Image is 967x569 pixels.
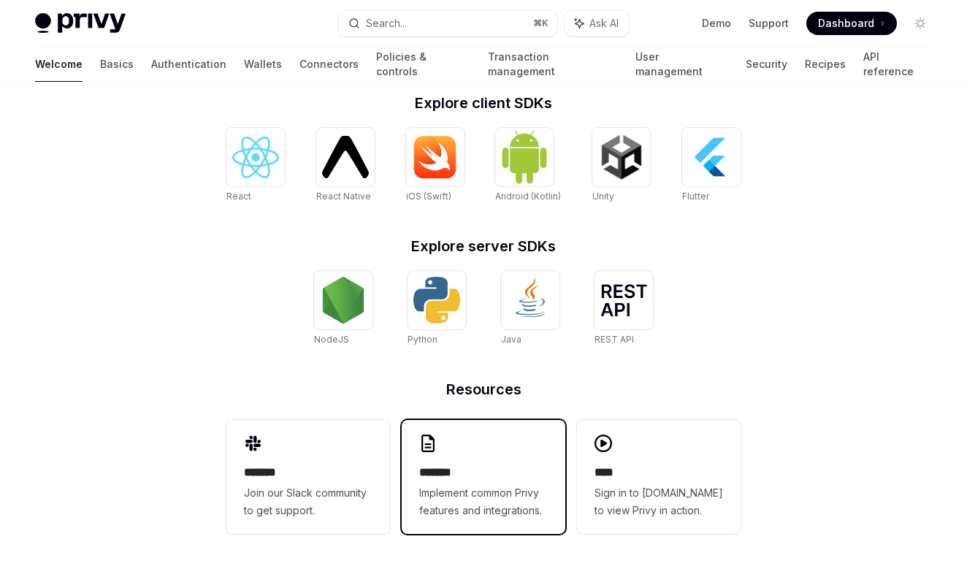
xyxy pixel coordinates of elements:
a: Security [746,47,787,82]
img: light logo [35,13,126,34]
span: Python [408,334,437,345]
button: Toggle dark mode [909,12,932,35]
a: Connectors [299,47,359,82]
span: Sign in to [DOMAIN_NAME] to view Privy in action. [595,484,723,519]
img: iOS (Swift) [412,135,459,179]
a: Demo [702,16,731,31]
a: Support [749,16,789,31]
img: Android (Kotlin) [501,129,548,184]
span: Ask AI [589,16,619,31]
span: Flutter [682,191,709,202]
a: **** **Join our Slack community to get support. [226,420,390,534]
div: Search... [366,15,407,32]
span: React [226,191,251,202]
a: User management [635,47,728,82]
img: NodeJS [320,277,367,324]
h2: Explore client SDKs [226,96,741,110]
a: iOS (Swift)iOS (Swift) [406,128,465,204]
img: Java [507,277,554,324]
img: React Native [322,136,369,177]
a: PythonPython [408,271,466,347]
span: Implement common Privy features and integrations. [419,484,548,519]
a: Policies & controls [376,47,470,82]
a: Dashboard [806,12,897,35]
a: REST APIREST API [595,271,653,347]
span: Dashboard [818,16,874,31]
a: Authentication [151,47,226,82]
button: Ask AI [565,10,629,37]
a: Wallets [244,47,282,82]
a: UnityUnity [592,128,651,204]
a: NodeJSNodeJS [314,271,372,347]
span: Java [501,334,521,345]
a: ReactReact [226,128,285,204]
a: Basics [100,47,134,82]
a: Welcome [35,47,83,82]
span: Android (Kotlin) [495,191,561,202]
img: React [232,137,279,178]
a: ****Sign in to [DOMAIN_NAME] to view Privy in action. [577,420,741,534]
span: React Native [316,191,371,202]
h2: Resources [226,382,741,397]
img: REST API [600,284,647,316]
span: REST API [595,334,634,345]
img: Unity [598,134,645,180]
a: React NativeReact Native [316,128,375,204]
a: **** **Implement common Privy features and integrations. [402,420,565,534]
img: Flutter [688,134,735,180]
a: Recipes [805,47,846,82]
span: Join our Slack community to get support. [244,484,372,519]
span: Unity [592,191,614,202]
img: Python [413,277,460,324]
span: ⌘ K [533,18,549,29]
a: JavaJava [501,271,559,347]
a: Android (Kotlin)Android (Kotlin) [495,128,561,204]
h2: Explore server SDKs [226,239,741,253]
a: Transaction management [488,47,618,82]
a: API reference [863,47,932,82]
span: NodeJS [314,334,349,345]
span: iOS (Swift) [406,191,451,202]
a: FlutterFlutter [682,128,741,204]
button: Search...⌘K [338,10,558,37]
